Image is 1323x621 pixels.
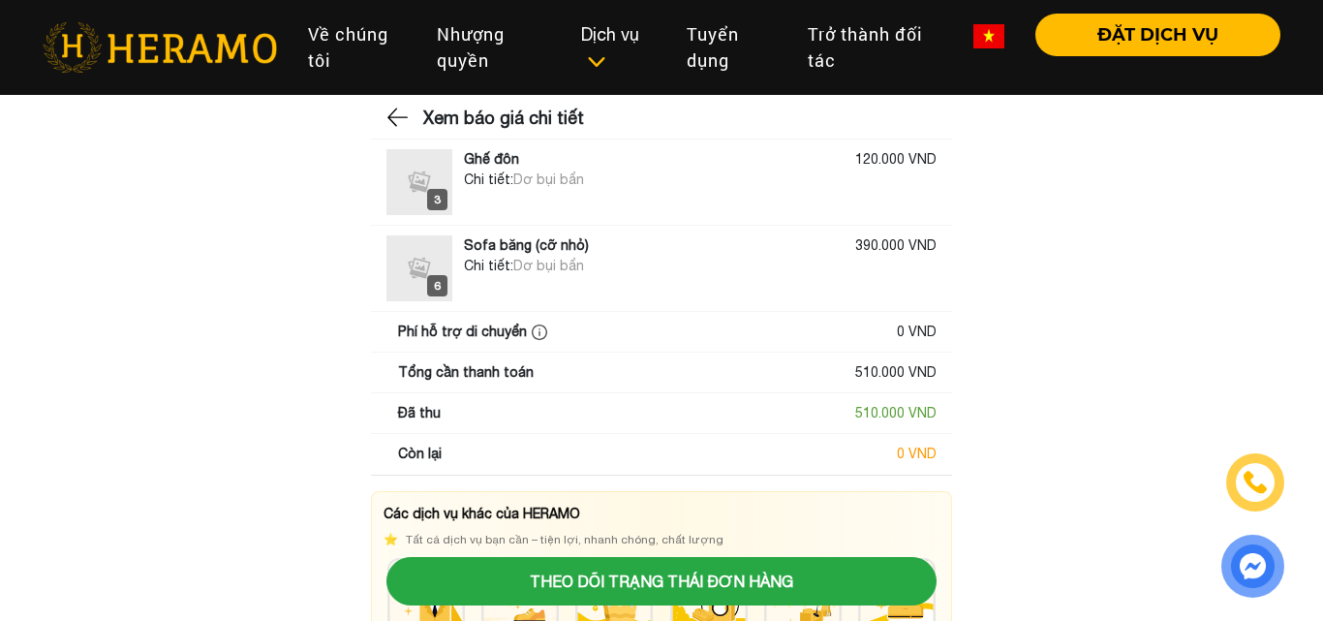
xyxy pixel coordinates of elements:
[43,22,277,73] img: heramo-logo.png
[1035,14,1280,56] button: ĐẶT DỊCH VỤ
[292,14,421,81] a: Về chúng tôi
[855,235,937,256] div: 390.000 VND
[464,258,513,273] span: Chi tiết:
[855,362,937,383] div: 510.000 VND
[581,21,656,74] div: Dịch vụ
[1020,26,1280,44] a: ĐẶT DỊCH VỤ
[421,14,566,81] a: Nhượng quyền
[398,403,441,423] div: Đã thu
[386,103,412,132] img: back
[386,557,937,605] button: Theo dõi trạng thái đơn hàng
[897,322,937,342] div: 0 VND
[464,171,513,187] span: Chi tiết:
[586,52,606,72] img: subToggleIcon
[398,444,442,464] div: Còn lại
[464,149,519,170] div: Ghế đôn
[427,275,447,296] div: 6
[464,235,589,256] div: Sofa băng (cỡ nhỏ)
[427,189,447,210] div: 3
[897,444,937,464] div: 0 VND
[423,94,584,142] h3: Xem báo giá chi tiết
[398,322,552,342] div: Phí hỗ trợ di chuyển
[1241,469,1269,497] img: phone-icon
[532,325,547,340] img: info
[792,14,958,81] a: Trở thành đối tác
[384,531,723,548] p: Tất cả dịch vụ bạn cần – tiện lợi, nhanh chóng, chất lượng
[513,258,584,273] span: Dơ bụi bẩn
[398,362,534,383] div: Tổng cần thanh toán
[384,504,723,523] h3: Các dịch vụ khác của HERAMO
[384,531,398,548] span: star
[1229,456,1282,510] a: phone-icon
[973,24,1004,48] img: vn-flag.png
[671,14,792,81] a: Tuyển dụng
[513,171,584,187] span: Dơ bụi bẩn
[855,403,937,423] div: 510.000 VND
[855,149,937,170] div: 120.000 VND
